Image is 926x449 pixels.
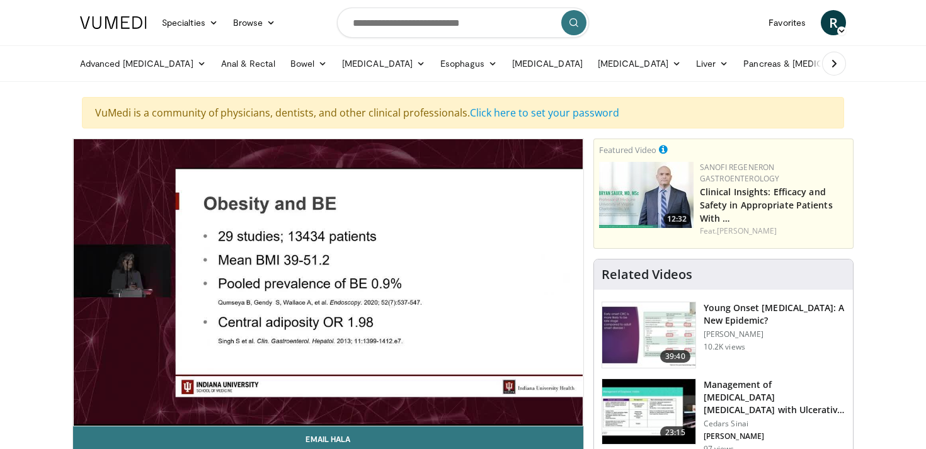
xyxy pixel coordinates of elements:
[689,51,736,76] a: Liver
[700,186,833,224] a: Clinical Insights: Efficacy and Safety in Appropriate Patients With …
[602,267,692,282] h4: Related Videos
[700,162,780,184] a: Sanofi Regeneron Gastroenterology
[283,51,334,76] a: Bowel
[704,378,845,416] h3: Management of [MEDICAL_DATA] [MEDICAL_DATA] with Ulcerative [MEDICAL_DATA]
[660,426,690,439] span: 23:15
[73,139,583,426] video-js: Video Player
[599,162,694,228] img: bf9ce42c-6823-4735-9d6f-bc9dbebbcf2c.png.150x105_q85_crop-smart_upscale.jpg
[599,162,694,228] a: 12:32
[704,431,845,441] p: [PERSON_NAME]
[214,51,283,76] a: Anal & Rectal
[470,106,619,120] a: Click here to set your password
[433,51,505,76] a: Esophagus
[80,16,147,29] img: VuMedi Logo
[602,302,695,368] img: b23cd043-23fa-4b3f-b698-90acdd47bf2e.150x105_q85_crop-smart_upscale.jpg
[82,97,844,128] div: VuMedi is a community of physicians, dentists, and other clinical professionals.
[663,213,690,225] span: 12:32
[704,329,845,339] p: [PERSON_NAME]
[602,379,695,445] img: 5fe88c0f-9f33-4433-ade1-79b064a0283b.150x105_q85_crop-smart_upscale.jpg
[660,350,690,363] span: 39:40
[821,10,846,35] a: R
[337,8,589,38] input: Search topics, interventions
[717,225,777,236] a: [PERSON_NAME]
[334,51,433,76] a: [MEDICAL_DATA]
[599,144,656,156] small: Featured Video
[704,302,845,327] h3: Young Onset [MEDICAL_DATA]: A New Epidemic?
[226,10,283,35] a: Browse
[590,51,689,76] a: [MEDICAL_DATA]
[704,342,745,352] p: 10.2K views
[602,302,845,368] a: 39:40 Young Onset [MEDICAL_DATA]: A New Epidemic? [PERSON_NAME] 10.2K views
[154,10,226,35] a: Specialties
[505,51,590,76] a: [MEDICAL_DATA]
[736,51,883,76] a: Pancreas & [MEDICAL_DATA]
[761,10,813,35] a: Favorites
[704,419,845,429] p: Cedars Sinai
[72,51,214,76] a: Advanced [MEDICAL_DATA]
[700,225,848,237] div: Feat.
